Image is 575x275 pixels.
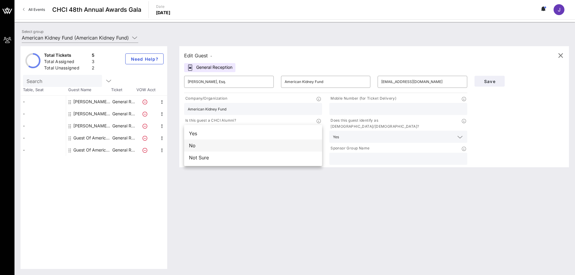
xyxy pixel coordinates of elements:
div: - [21,96,66,108]
div: Not Sure [184,152,322,164]
p: [DATE] [156,10,171,16]
div: - [21,108,66,120]
span: All Events [28,7,45,12]
div: - [21,132,66,144]
p: Date [156,4,171,10]
div: - [21,144,66,156]
label: Select group [22,29,43,34]
button: Save [474,76,505,87]
input: Email* [381,77,464,87]
input: First Name* [188,77,270,87]
span: Save [479,79,500,84]
p: Company/Organization [184,95,227,102]
div: Total Unassigned [44,65,89,72]
div: Total Assigned [44,59,89,66]
div: Yes [329,131,467,143]
p: Mobile Number (for Ticket Delivery) [329,95,396,102]
span: CHCI 48th Annual Awards Gala [52,5,141,14]
div: 5 [92,52,94,60]
span: Ticket [111,87,135,93]
div: No [184,139,322,152]
div: - [21,120,66,132]
span: J [558,7,561,13]
p: General R… [111,144,136,156]
span: VOW Acct [135,87,156,93]
input: Last Name* [285,77,367,87]
p: General R… [111,132,136,144]
div: Yes [184,127,322,139]
div: Josie Gamez American Kidney Fund [73,108,111,120]
span: Guest Name [66,87,111,93]
div: Guest Of American Kidney Fund [73,132,111,144]
div: Joselyn Carballo American Kidney Fund [73,96,111,108]
div: J [554,4,564,15]
div: Guest Of American Kidney Fund [73,144,111,156]
p: Is this guest a CHCI Alumni? [184,117,236,124]
span: - [210,54,212,58]
span: Table, Seat [21,87,66,93]
div: Total Tickets [44,52,89,60]
span: Need Help? [130,56,158,62]
div: Edit Guest [184,51,212,60]
div: General Reception [184,63,235,72]
div: Peter Martin American Kidney Fund [73,120,111,132]
div: 2 [92,65,94,72]
div: Yes [333,135,339,139]
button: Need Help? [125,53,164,64]
p: Does this guest identify as [DEMOGRAPHIC_DATA]/[DEMOGRAPHIC_DATA]? [329,117,462,130]
p: General R… [111,120,136,132]
a: All Events [19,5,49,14]
p: Sponsor Group Name [329,145,369,152]
div: 3 [92,59,94,66]
p: General R… [111,108,136,120]
p: General R… [111,96,136,108]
